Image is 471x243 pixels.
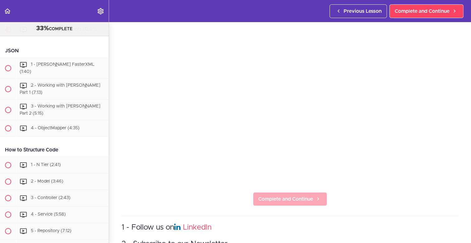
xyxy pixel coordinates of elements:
[8,25,101,33] div: COMPLETE
[31,179,63,184] span: 2 - Model (3:46)
[97,7,104,15] svg: Settings Menu
[330,4,387,18] a: Previous Lesson
[344,7,382,15] span: Previous Lesson
[20,83,100,95] span: 2 - Working with [PERSON_NAME] Part 1 (7:13)
[253,192,327,206] a: Complete and Continue
[31,229,71,233] span: 5 - Repository (7:12)
[31,163,61,167] span: 1 - N Tier (2:41)
[36,25,49,31] span: 33%
[31,126,79,131] span: 4 - ObjectMapper (4:35)
[31,212,66,217] span: 4 - Service (5:58)
[4,7,11,15] svg: Back to course curriculum
[389,4,464,18] a: Complete and Continue
[121,222,459,233] h3: 1 - Follow us on
[258,195,313,203] span: Complete and Continue
[31,196,70,200] span: 3 - Controller (2:43)
[395,7,450,15] span: Complete and Continue
[20,104,100,116] span: 3 - Working with [PERSON_NAME] Part 2 (5:15)
[183,224,212,231] a: LinkedIn
[20,63,94,74] span: 1 - [PERSON_NAME] FasterXML (1:40)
